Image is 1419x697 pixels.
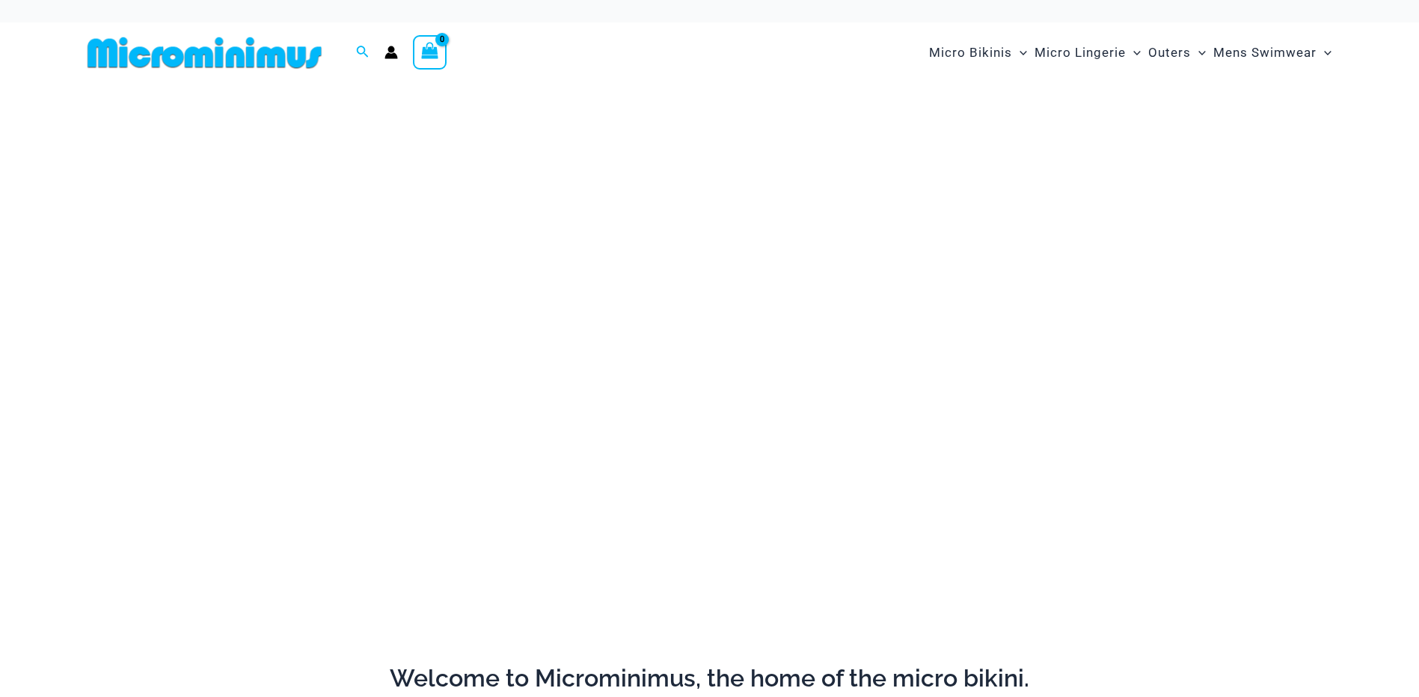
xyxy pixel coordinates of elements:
span: Outers [1148,34,1191,72]
span: Menu Toggle [1191,34,1206,72]
span: Menu Toggle [1126,34,1141,72]
nav: Site Navigation [923,28,1338,78]
span: Mens Swimwear [1213,34,1317,72]
h2: Welcome to Microminimus, the home of the micro bikini. [82,663,1338,694]
span: Menu Toggle [1012,34,1027,72]
a: Micro BikinisMenu ToggleMenu Toggle [925,30,1031,76]
span: Menu Toggle [1317,34,1331,72]
a: View Shopping Cart, empty [413,35,447,70]
span: Micro Bikinis [929,34,1012,72]
a: Account icon link [384,46,398,59]
img: MM SHOP LOGO FLAT [82,36,328,70]
a: Search icon link [356,43,370,62]
a: Micro LingerieMenu ToggleMenu Toggle [1031,30,1144,76]
a: OutersMenu ToggleMenu Toggle [1144,30,1210,76]
span: Micro Lingerie [1035,34,1126,72]
a: Mens SwimwearMenu ToggleMenu Toggle [1210,30,1335,76]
